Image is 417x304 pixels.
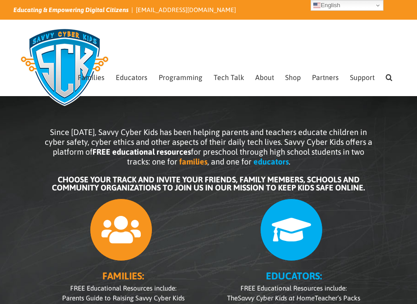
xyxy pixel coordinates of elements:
[350,74,375,81] span: Support
[179,157,207,166] b: families
[159,56,202,96] a: Programming
[78,56,105,96] a: Families
[78,74,105,81] span: Families
[214,74,244,81] span: Tech Talk
[207,157,252,166] span: , and one for
[136,6,236,13] a: [EMAIL_ADDRESS][DOMAIN_NAME]
[116,74,147,81] span: Educators
[313,2,320,9] img: en
[240,284,347,292] span: FREE Educational Resources include:
[227,294,360,302] span: The Teacher’s Packs
[253,157,289,166] b: educators
[52,175,365,192] b: CHOOSE YOUR TRACK AND INVITE YOUR FRIENDS, FAMILY MEMBERS, SCHOOLS AND COMMUNITY ORGANIZATIONS TO...
[255,56,274,96] a: About
[70,284,177,292] span: FREE Educational Resources include:
[214,56,244,96] a: Tech Talk
[312,56,339,96] a: Partners
[93,147,191,156] b: FREE educational resources
[102,270,144,282] b: FAMILIES:
[78,56,404,96] nav: Main Menu
[266,270,322,282] b: EDUCATORS:
[289,157,291,166] span: .
[285,74,301,81] span: Shop
[13,6,129,13] i: Educating & Empowering Digital Citizens
[45,127,372,166] span: Since [DATE], Savvy Cyber Kids has been helping parents and teachers educate children in cyber sa...
[312,74,339,81] span: Partners
[116,56,147,96] a: Educators
[159,74,202,81] span: Programming
[285,56,301,96] a: Shop
[386,56,392,96] a: Search
[238,294,315,302] i: Savvy Cyber Kids at Home
[13,22,116,112] img: Savvy Cyber Kids Logo
[350,56,375,96] a: Support
[62,294,185,302] span: Parents Guide to Raising Savvy Cyber Kids
[255,74,274,81] span: About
